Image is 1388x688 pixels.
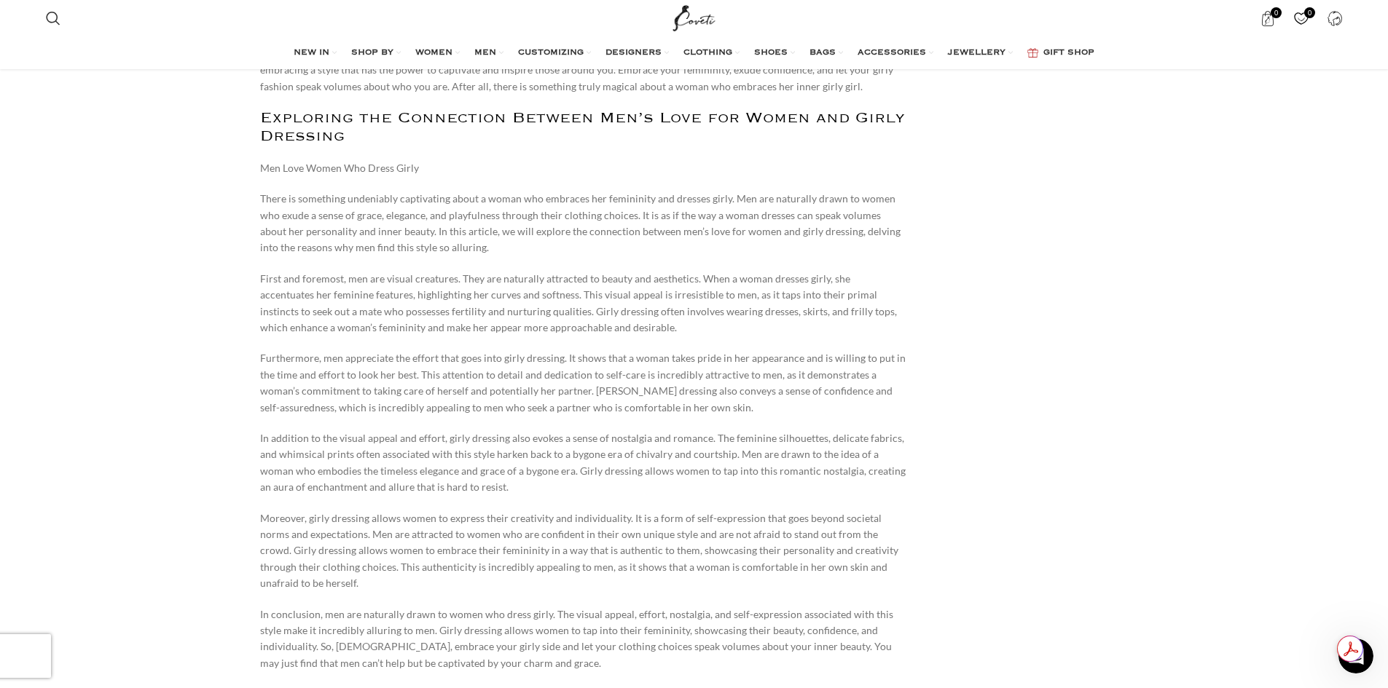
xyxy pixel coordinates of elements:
span: GIFT SHOP [1043,47,1094,59]
p: There is something undeniably captivating about a woman who embraces her femininity and dresses g... [260,191,906,256]
a: SHOP BY [351,39,401,68]
a: ACCESSORIES [858,39,933,68]
span: SHOES [754,47,788,59]
a: 0 [1286,4,1316,33]
a: CUSTOMIZING [518,39,591,68]
p: Men Love Women Who Dress Girly [260,160,906,176]
a: WOMEN [415,39,460,68]
a: BAGS [809,39,843,68]
a: 0 [1252,4,1282,33]
p: In conclusion, men are naturally drawn to women who dress girly. The visual appeal, effort, nosta... [260,606,906,672]
a: SHOES [754,39,795,68]
a: MEN [474,39,503,68]
p: In addition to the visual appeal and effort, girly dressing also evokes a sense of nostalgia and ... [260,430,906,496]
span: 0 [1304,7,1315,18]
div: My Wishlist [1286,4,1316,33]
span: 0 [1271,7,1282,18]
p: First and foremost, men are visual creatures. They are naturally attracted to beauty and aestheti... [260,271,906,336]
span: CUSTOMIZING [518,47,584,59]
span: ACCESSORIES [858,47,926,59]
a: GIFT SHOP [1027,39,1094,68]
p: So, the next time you slip into a flowy dress or don a delicate lace blouse, remember that you ar... [260,46,906,95]
a: JEWELLERY [948,39,1013,68]
span: BAGS [809,47,836,59]
p: Furthermore, men appreciate the effort that goes into girly dressing. It shows that a woman takes... [260,350,906,416]
img: GiftBag [1027,48,1038,58]
h2: Exploring the Connection Between Men’s Love for Women and Girly Dressing [260,109,906,146]
span: WOMEN [415,47,452,59]
a: Search [39,4,68,33]
a: Site logo [670,11,718,23]
span: NEW IN [294,47,329,59]
span: CLOTHING [683,47,732,59]
div: Main navigation [39,39,1350,68]
a: DESIGNERS [605,39,669,68]
span: DESIGNERS [605,47,662,59]
a: CLOTHING [683,39,740,68]
span: JEWELLERY [948,47,1005,59]
a: NEW IN [294,39,337,68]
span: MEN [474,47,496,59]
span: SHOP BY [351,47,393,59]
p: Moreover, girly dressing allows women to express their creativity and individuality. It is a form... [260,510,906,592]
